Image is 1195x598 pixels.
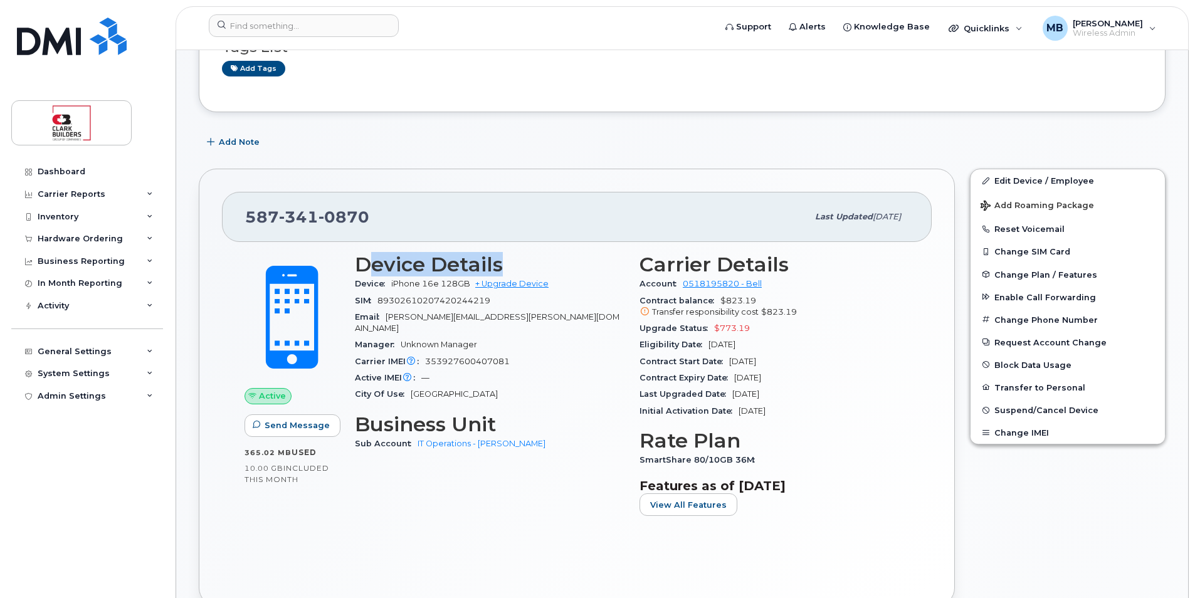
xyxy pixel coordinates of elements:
a: Support [717,14,780,39]
span: [DATE] [873,212,901,221]
button: Change SIM Card [971,240,1165,263]
span: — [421,373,429,382]
button: Block Data Usage [971,354,1165,376]
span: Support [736,21,771,33]
a: Knowledge Base [834,14,939,39]
span: Alerts [799,21,826,33]
span: Email [355,312,386,322]
span: Add Note [219,136,260,148]
span: iPhone 16e 128GB [391,279,470,288]
span: [DATE] [734,373,761,382]
h3: Business Unit [355,413,624,436]
span: used [292,448,317,457]
span: Send Message [265,419,330,431]
span: SIM [355,296,377,305]
span: Account [640,279,683,288]
button: Send Message [245,414,340,437]
span: [DATE] [708,340,735,349]
button: View All Features [640,493,737,516]
span: Transfer responsibility cost [652,307,759,317]
span: Knowledge Base [854,21,930,33]
span: 365.02 MB [245,448,292,457]
span: 10.00 GB [245,464,283,473]
a: + Upgrade Device [475,279,549,288]
a: IT Operations - [PERSON_NAME] [418,439,545,448]
span: View All Features [650,499,727,511]
span: $823.19 [761,307,797,317]
h3: Rate Plan [640,429,909,452]
span: SmartShare 80/10GB 36M [640,455,761,464]
span: Eligibility Date [640,340,708,349]
input: Find something... [209,14,399,37]
span: Add Roaming Package [981,201,1094,212]
a: Add tags [222,61,285,76]
span: [DATE] [739,406,766,416]
span: 0870 [318,207,369,226]
span: 353927600407081 [425,357,510,366]
span: Last updated [815,212,873,221]
button: Change Phone Number [971,308,1165,331]
button: Change Plan / Features [971,263,1165,286]
button: Add Note [199,131,270,154]
span: Contract Start Date [640,357,729,366]
div: Matthew Buttrey [1034,16,1165,41]
span: Quicklinks [964,23,1009,33]
button: Enable Call Forwarding [971,286,1165,308]
h3: Carrier Details [640,253,909,276]
span: Unknown Manager [401,340,477,349]
span: Suspend/Cancel Device [994,406,1098,415]
button: Transfer to Personal [971,376,1165,399]
span: Last Upgraded Date [640,389,732,399]
h3: Device Details [355,253,624,276]
span: MB [1046,21,1063,36]
span: Manager [355,340,401,349]
span: Enable Call Forwarding [994,292,1096,302]
h3: Features as of [DATE] [640,478,909,493]
span: included this month [245,463,329,484]
h3: Tags List [222,39,1142,55]
span: Device [355,279,391,288]
span: [DATE] [732,389,759,399]
span: Upgrade Status [640,323,714,333]
span: 341 [279,207,318,226]
div: Quicklinks [940,16,1031,41]
button: Change IMEI [971,421,1165,444]
span: Contract balance [640,296,720,305]
span: [PERSON_NAME][EMAIL_ADDRESS][PERSON_NAME][DOMAIN_NAME] [355,312,619,333]
span: [GEOGRAPHIC_DATA] [411,389,498,399]
span: Wireless Admin [1073,28,1143,38]
button: Request Account Change [971,331,1165,354]
button: Suspend/Cancel Device [971,399,1165,421]
span: $823.19 [640,296,909,318]
span: Change Plan / Features [994,270,1097,279]
span: Contract Expiry Date [640,373,734,382]
span: 89302610207420244219 [377,296,490,305]
span: City Of Use [355,389,411,399]
span: Sub Account [355,439,418,448]
button: Add Roaming Package [971,192,1165,218]
span: $773.19 [714,323,750,333]
span: [PERSON_NAME] [1073,18,1143,28]
span: 587 [245,207,369,226]
iframe: Messenger Launcher [1140,543,1186,589]
span: [DATE] [729,357,756,366]
a: Alerts [780,14,834,39]
button: Reset Voicemail [971,218,1165,240]
span: Initial Activation Date [640,406,739,416]
a: Edit Device / Employee [971,169,1165,192]
span: Active [259,390,286,402]
span: Carrier IMEI [355,357,425,366]
span: Active IMEI [355,373,421,382]
a: 0518195820 - Bell [683,279,762,288]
